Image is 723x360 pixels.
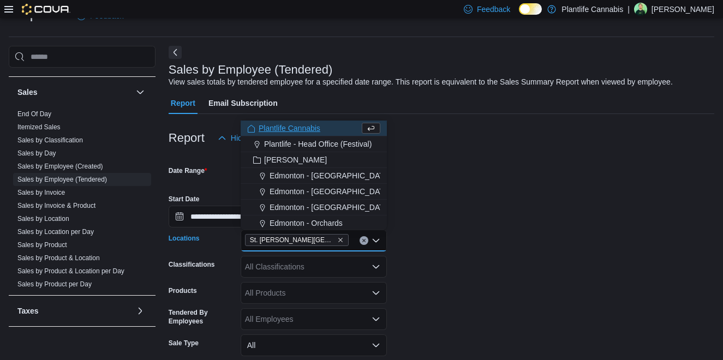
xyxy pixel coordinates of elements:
[259,123,320,134] span: Plantlife Cannabis
[241,334,387,356] button: All
[17,136,83,144] a: Sales by Classification
[169,131,205,145] h3: Report
[372,236,380,245] button: Close list of options
[134,86,147,99] button: Sales
[264,139,372,149] span: Plantlife - Head Office (Festival)
[17,305,39,316] h3: Taxes
[241,168,387,184] button: Edmonton - [GEOGRAPHIC_DATA]
[169,206,273,227] input: Press the down key to open a popover containing a calendar.
[169,46,182,59] button: Next
[241,121,387,136] button: Plantlife Cannabis
[17,189,65,196] a: Sales by Invoice
[17,136,83,145] span: Sales by Classification
[17,123,61,131] a: Itemized Sales
[17,110,51,118] a: End Of Day
[245,234,349,246] span: St. Albert - Jensen Lakes
[213,127,292,149] button: Hide Parameters
[270,170,391,181] span: Edmonton - [GEOGRAPHIC_DATA]
[519,3,542,15] input: Dark Mode
[241,152,387,168] button: [PERSON_NAME]
[270,202,391,213] span: Edmonton - [GEOGRAPHIC_DATA]
[17,280,92,288] a: Sales by Product per Day
[241,215,387,231] button: Edmonton - Orchards
[250,235,335,245] span: St. [PERSON_NAME][GEOGRAPHIC_DATA]
[17,87,132,98] button: Sales
[17,149,56,158] span: Sales by Day
[337,237,344,243] button: Remove St. Albert - Jensen Lakes from selection in this group
[634,3,647,16] div: Brad Christensen
[241,184,387,200] button: Edmonton - [GEOGRAPHIC_DATA]
[17,228,94,236] a: Sales by Location per Day
[17,241,67,249] a: Sales by Product
[17,267,124,275] span: Sales by Product & Location per Day
[169,308,236,326] label: Tendered By Employees
[17,87,38,98] h3: Sales
[17,214,69,223] span: Sales by Location
[17,163,103,170] a: Sales by Employee (Created)
[169,166,207,175] label: Date Range
[477,4,510,15] span: Feedback
[372,315,380,323] button: Open list of options
[169,63,333,76] h3: Sales by Employee (Tendered)
[241,200,387,215] button: Edmonton - [GEOGRAPHIC_DATA]
[169,260,215,269] label: Classifications
[208,92,278,114] span: Email Subscription
[241,136,387,152] button: Plantlife - Head Office (Festival)
[264,154,327,165] span: [PERSON_NAME]
[169,195,200,203] label: Start Date
[628,3,630,16] p: |
[652,3,714,16] p: [PERSON_NAME]
[17,267,124,275] a: Sales by Product & Location per Day
[17,202,95,209] a: Sales by Invoice & Product
[17,254,100,262] span: Sales by Product & Location
[22,4,70,15] img: Cova
[372,262,380,271] button: Open list of options
[169,234,200,243] label: Locations
[169,339,199,347] label: Sale Type
[134,304,147,317] button: Taxes
[171,92,195,114] span: Report
[169,76,673,88] div: View sales totals by tendered employee for a specified date range. This report is equivalent to t...
[17,188,65,197] span: Sales by Invoice
[270,186,391,197] span: Edmonton - [GEOGRAPHIC_DATA]
[270,218,343,229] span: Edmonton - Orchards
[17,215,69,223] a: Sales by Location
[17,149,56,157] a: Sales by Day
[17,162,103,171] span: Sales by Employee (Created)
[17,123,61,131] span: Itemized Sales
[17,280,92,289] span: Sales by Product per Day
[17,176,107,183] a: Sales by Employee (Tendered)
[17,201,95,210] span: Sales by Invoice & Product
[17,305,132,316] button: Taxes
[169,286,197,295] label: Products
[360,236,368,245] button: Clear input
[17,254,100,262] a: Sales by Product & Location
[372,289,380,297] button: Open list of options
[231,133,288,143] span: Hide Parameters
[17,175,107,184] span: Sales by Employee (Tendered)
[561,3,623,16] p: Plantlife Cannabis
[9,107,156,295] div: Sales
